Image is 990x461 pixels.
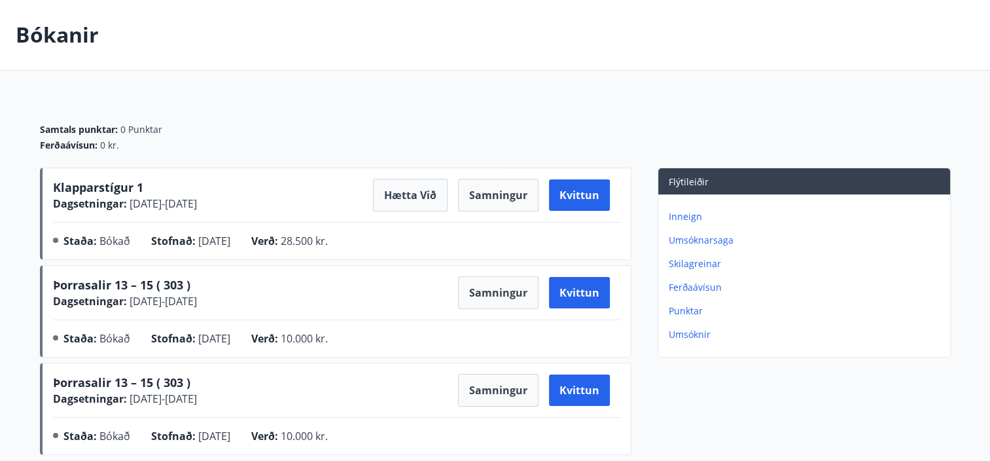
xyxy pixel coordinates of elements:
p: Inneign [669,210,945,223]
span: [DATE] - [DATE] [127,294,197,308]
p: Umsóknir [669,328,945,341]
p: Umsóknarsaga [669,234,945,247]
span: Staða : [63,234,97,248]
span: [DATE] [198,234,230,248]
span: Dagsetningar : [53,196,127,211]
span: Verð : [251,429,278,443]
span: 10.000 kr. [281,331,328,346]
span: [DATE] [198,331,230,346]
button: Hætta við [373,179,448,212]
button: Kvittun [549,375,610,406]
span: Stofnað : [151,429,196,443]
span: Flýtileiðir [669,175,709,188]
span: Verð : [251,331,278,346]
span: Þorrasalir 13 – 15 ( 303 ) [53,277,190,293]
span: [DATE] - [DATE] [127,392,197,406]
p: Ferðaávísun [669,281,945,294]
button: Kvittun [549,277,610,308]
span: [DATE] - [DATE] [127,196,197,211]
span: 10.000 kr. [281,429,328,443]
span: Bókað [99,331,130,346]
span: Bókað [99,234,130,248]
p: Skilagreinar [669,257,945,270]
span: Stofnað : [151,331,196,346]
p: Punktar [669,304,945,318]
button: Samningur [458,276,539,309]
button: Samningur [458,179,539,212]
span: Verð : [251,234,278,248]
span: 0 Punktar [120,123,162,136]
span: Dagsetningar : [53,392,127,406]
span: Klapparstígur 1 [53,179,143,195]
p: Bókanir [16,20,99,49]
span: [DATE] [198,429,230,443]
span: Ferðaávísun : [40,139,97,152]
button: Kvittun [549,179,610,211]
button: Samningur [458,374,539,407]
span: Samtals punktar : [40,123,118,136]
span: Bókað [99,429,130,443]
span: Stofnað : [151,234,196,248]
span: 28.500 kr. [281,234,328,248]
span: Þorrasalir 13 – 15 ( 303 ) [53,375,190,390]
span: Dagsetningar : [53,294,127,308]
span: Staða : [63,429,97,443]
span: Staða : [63,331,97,346]
span: 0 kr. [100,139,119,152]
